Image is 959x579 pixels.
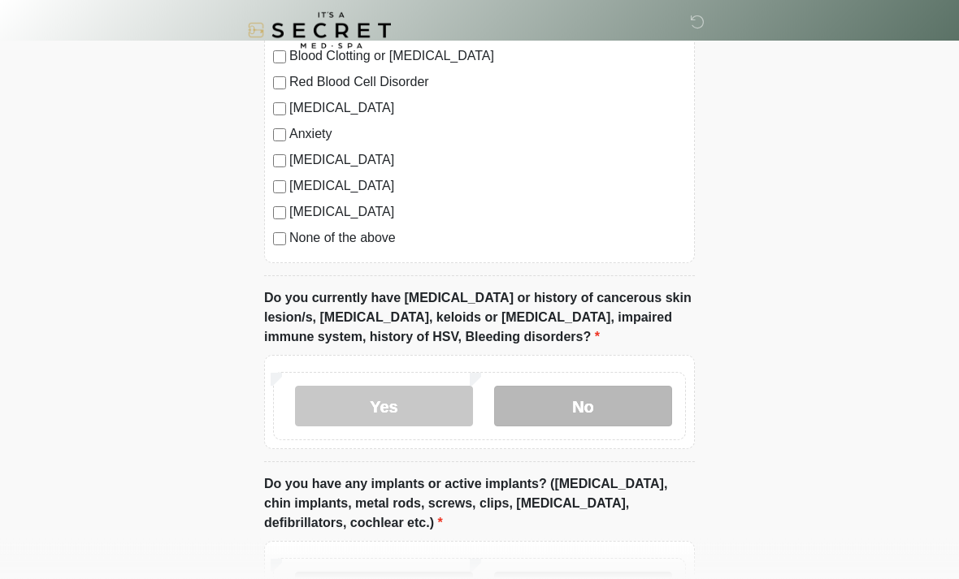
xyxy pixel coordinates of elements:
label: Anxiety [289,125,686,145]
label: Red Blood Cell Disorder [289,73,686,93]
label: [MEDICAL_DATA] [289,203,686,223]
label: [MEDICAL_DATA] [289,151,686,171]
input: [MEDICAL_DATA] [273,207,286,220]
input: Red Blood Cell Disorder [273,77,286,90]
input: None of the above [273,233,286,246]
label: Do you currently have [MEDICAL_DATA] or history of cancerous skin lesion/s, [MEDICAL_DATA], keloi... [264,289,695,348]
label: No [494,387,672,427]
label: None of the above [289,229,686,248]
input: [MEDICAL_DATA] [273,103,286,116]
label: Do you have any implants or active implants? ([MEDICAL_DATA], chin implants, metal rods, screws, ... [264,475,695,534]
input: [MEDICAL_DATA] [273,181,286,194]
input: [MEDICAL_DATA] [273,155,286,168]
img: It's A Secret Med Spa Logo [248,12,391,49]
label: Yes [295,387,473,427]
input: Anxiety [273,129,286,142]
label: [MEDICAL_DATA] [289,99,686,119]
label: [MEDICAL_DATA] [289,177,686,197]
